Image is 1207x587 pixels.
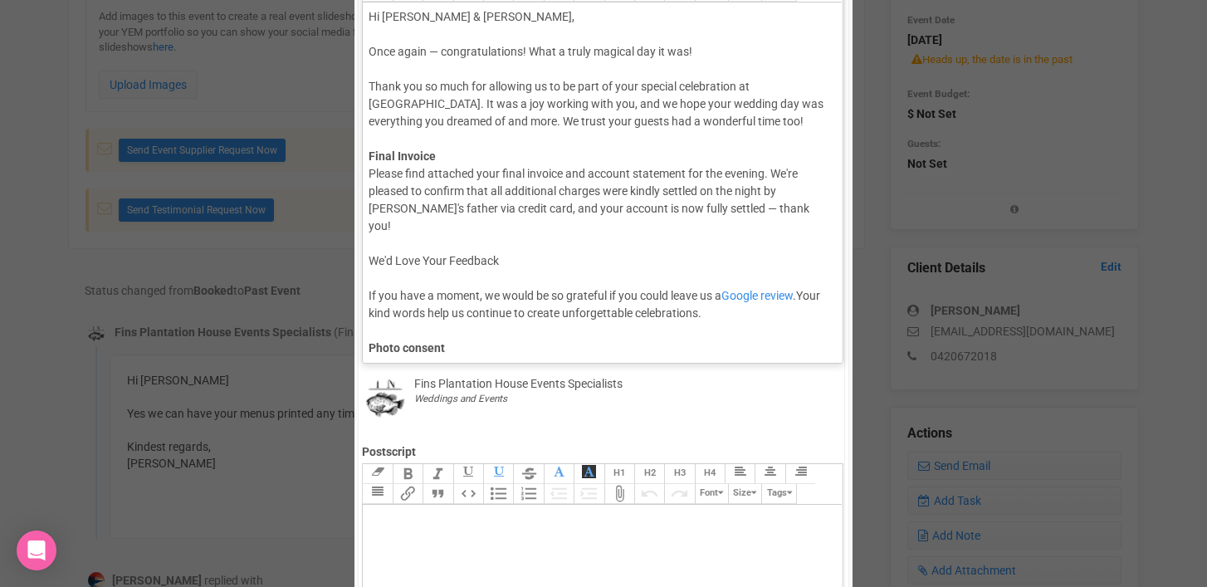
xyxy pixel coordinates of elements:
[574,464,603,484] button: Font Background
[369,289,820,320] span: Your kind words help us continue to create unforgettable celebrations.
[761,484,797,504] button: Tags
[393,464,423,484] button: Bold
[17,531,56,570] div: Open Intercom Messenger
[362,484,392,504] button: Align Justified
[695,464,725,484] button: Heading 4
[644,467,656,478] span: H2
[513,464,543,484] button: Strikethrough
[721,289,793,302] a: Google review
[574,484,603,504] button: Increase Level
[483,484,513,504] button: Bullets
[634,464,664,484] button: Heading 2
[613,467,625,478] span: H1
[362,464,392,484] button: Clear Formatting at cursor
[634,484,664,504] button: Undo
[664,464,694,484] button: Heading 3
[513,484,543,504] button: Numbers
[369,149,436,163] strong: Final Invoice
[369,341,445,355] strong: Photo consent
[604,464,634,484] button: Heading 1
[604,484,634,504] button: Attach Files
[728,484,761,504] button: Size
[755,464,784,484] button: Align Center
[362,438,843,463] label: Postscript
[362,375,408,421] img: data.png
[414,375,623,392] div: Fins Plantation House Events Specialists
[423,484,452,504] button: Quote
[785,464,815,484] button: Align Right
[423,464,452,484] button: Italic
[369,8,830,409] div: Hi [PERSON_NAME] & [PERSON_NAME], Once again — congratulations! What a truly magical day it was! ...
[453,484,483,504] button: Code
[544,464,574,484] button: Font Colour
[725,464,755,484] button: Align Left
[704,467,716,478] span: H4
[393,484,423,504] button: Link
[544,484,574,504] button: Decrease Level
[664,484,694,504] button: Redo
[483,464,513,484] button: Underline Colour
[453,464,483,484] button: Underline
[414,393,507,404] i: Weddings and Events
[695,484,728,504] button: Font
[674,467,686,478] span: H3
